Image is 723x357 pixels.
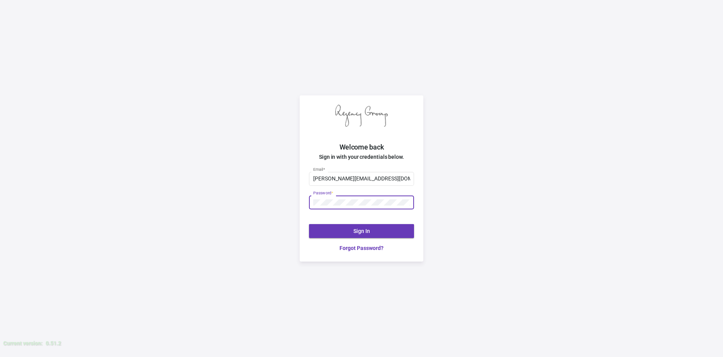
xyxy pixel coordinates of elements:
button: Sign In [309,224,414,238]
h2: Welcome back [300,142,423,152]
div: 0.51.2 [46,339,61,347]
div: Current version: [3,339,42,347]
a: Forgot Password? [309,244,414,252]
img: Regency Group logo [335,105,388,127]
h4: Sign in with your credentials below. [300,152,423,161]
span: Sign In [353,228,370,234]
